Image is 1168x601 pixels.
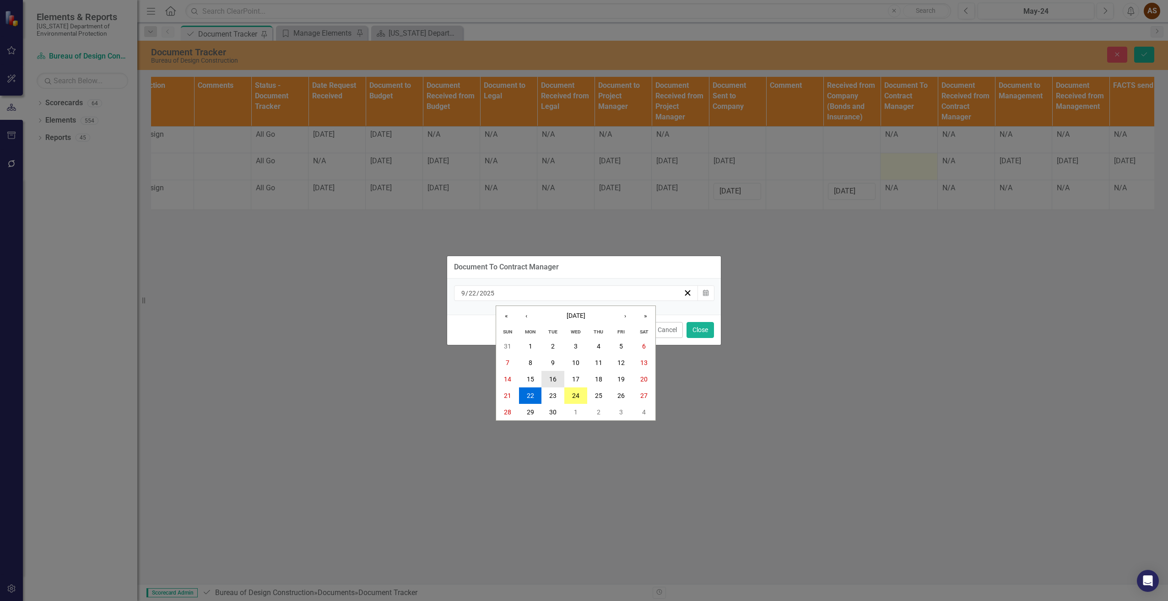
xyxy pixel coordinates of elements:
abbr: September 21, 2025 [504,392,511,399]
button: September 11, 2025 [587,354,610,371]
abbr: September 27, 2025 [640,392,648,399]
abbr: September 9, 2025 [551,359,555,366]
abbr: September 17, 2025 [572,376,579,383]
button: September 15, 2025 [519,371,542,387]
button: September 21, 2025 [496,387,519,404]
button: September 27, 2025 [633,387,655,404]
button: September 18, 2025 [587,371,610,387]
abbr: September 1, 2025 [529,343,532,350]
button: September 4, 2025 [587,338,610,354]
abbr: September 6, 2025 [642,343,646,350]
abbr: September 7, 2025 [506,359,509,366]
abbr: September 22, 2025 [527,392,534,399]
button: September 8, 2025 [519,354,542,371]
button: « [496,306,516,326]
abbr: October 2, 2025 [597,408,600,416]
abbr: September 12, 2025 [617,359,625,366]
span: [DATE] [567,312,585,319]
abbr: September 2, 2025 [551,343,555,350]
abbr: Friday [617,329,625,335]
button: September 5, 2025 [610,338,633,354]
abbr: October 4, 2025 [642,408,646,416]
abbr: Sunday [503,329,512,335]
abbr: September 19, 2025 [617,376,625,383]
button: September 13, 2025 [633,354,655,371]
abbr: September 14, 2025 [504,376,511,383]
button: October 3, 2025 [610,404,633,420]
button: September 12, 2025 [610,354,633,371]
button: September 1, 2025 [519,338,542,354]
button: » [635,306,655,326]
button: September 28, 2025 [496,404,519,420]
abbr: September 15, 2025 [527,376,534,383]
abbr: September 16, 2025 [549,376,557,383]
abbr: September 18, 2025 [595,376,602,383]
button: September 25, 2025 [587,387,610,404]
button: September 29, 2025 [519,404,542,420]
abbr: September 8, 2025 [529,359,532,366]
button: [DATE] [536,306,615,326]
abbr: Tuesday [548,329,557,335]
input: yyyy [479,289,495,298]
button: September 20, 2025 [633,371,655,387]
button: September 9, 2025 [541,354,564,371]
abbr: September 28, 2025 [504,408,511,416]
button: Close [687,322,714,338]
button: August 31, 2025 [496,338,519,354]
abbr: September 20, 2025 [640,376,648,383]
abbr: Thursday [594,329,603,335]
abbr: September 25, 2025 [595,392,602,399]
button: October 4, 2025 [633,404,655,420]
button: Cancel [652,322,683,338]
button: September 3, 2025 [564,338,587,354]
abbr: September 26, 2025 [617,392,625,399]
button: September 16, 2025 [541,371,564,387]
abbr: September 23, 2025 [549,392,557,399]
abbr: August 31, 2025 [504,343,511,350]
abbr: October 1, 2025 [574,408,578,416]
button: September 2, 2025 [541,338,564,354]
abbr: September 24, 2025 [572,392,579,399]
button: ‹ [516,306,536,326]
button: September 26, 2025 [610,387,633,404]
div: Open Intercom Messenger [1137,570,1159,592]
abbr: Monday [525,329,535,335]
abbr: September 29, 2025 [527,408,534,416]
div: Document To Contract Manager [454,263,559,271]
abbr: September 30, 2025 [549,408,557,416]
button: September 30, 2025 [541,404,564,420]
abbr: Wednesday [571,329,581,335]
abbr: October 3, 2025 [619,408,623,416]
abbr: September 11, 2025 [595,359,602,366]
button: September 10, 2025 [564,354,587,371]
button: October 1, 2025 [564,404,587,420]
button: September 24, 2025 [564,387,587,404]
abbr: September 13, 2025 [640,359,648,366]
button: › [615,306,635,326]
abbr: September 5, 2025 [619,343,623,350]
button: September 14, 2025 [496,371,519,387]
input: mm [461,289,465,298]
button: September 23, 2025 [541,387,564,404]
button: September 22, 2025 [519,387,542,404]
button: September 7, 2025 [496,354,519,371]
input: dd [468,289,476,298]
abbr: September 10, 2025 [572,359,579,366]
abbr: September 3, 2025 [574,343,578,350]
abbr: September 4, 2025 [597,343,600,350]
button: September 17, 2025 [564,371,587,387]
span: / [465,289,468,297]
button: September 19, 2025 [610,371,633,387]
button: October 2, 2025 [587,404,610,420]
span: / [476,289,479,297]
button: September 6, 2025 [633,338,655,354]
abbr: Saturday [640,329,649,335]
